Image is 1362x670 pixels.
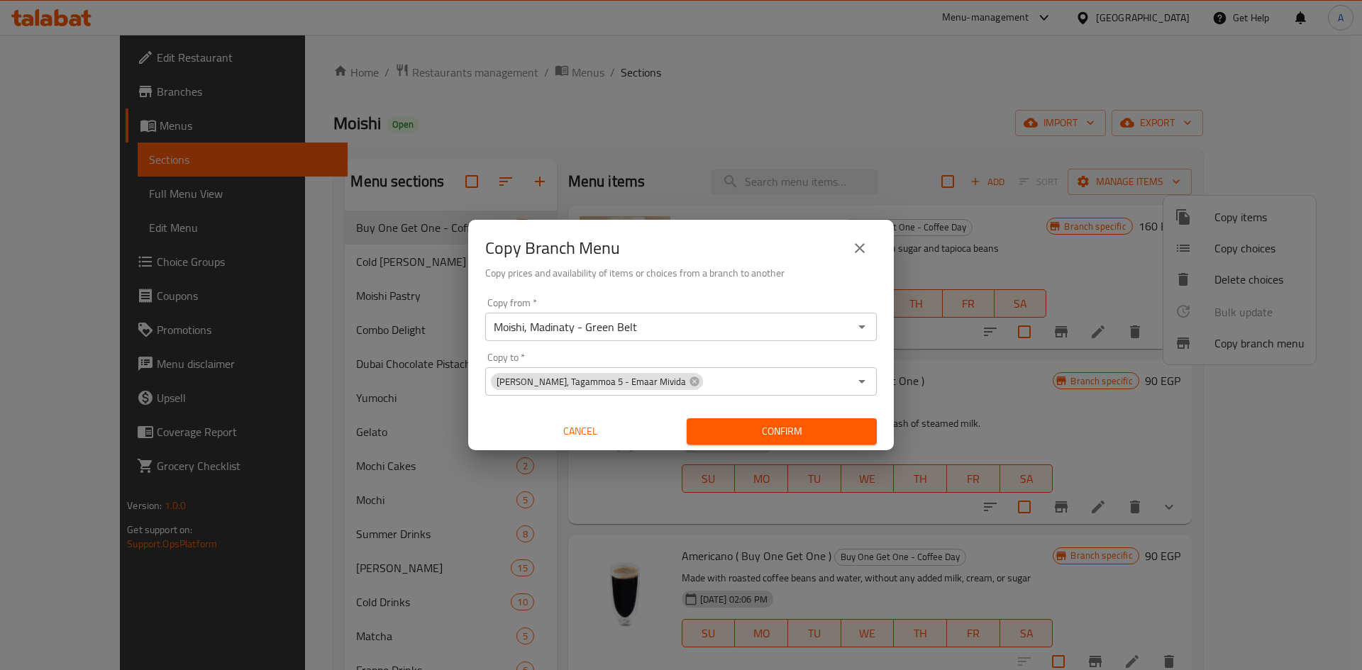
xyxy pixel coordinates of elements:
[852,317,872,337] button: Open
[843,231,877,265] button: close
[687,418,877,445] button: Confirm
[485,237,620,259] h2: Copy Branch Menu
[491,423,670,440] span: Cancel
[852,372,872,391] button: Open
[698,423,865,440] span: Confirm
[491,373,703,390] div: [PERSON_NAME], Tagammoa 5 - Emaar Mivida
[485,418,675,445] button: Cancel
[485,265,877,281] h6: Copy prices and availability of items or choices from a branch to another
[491,375,692,389] span: [PERSON_NAME], Tagammoa 5 - Emaar Mivida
